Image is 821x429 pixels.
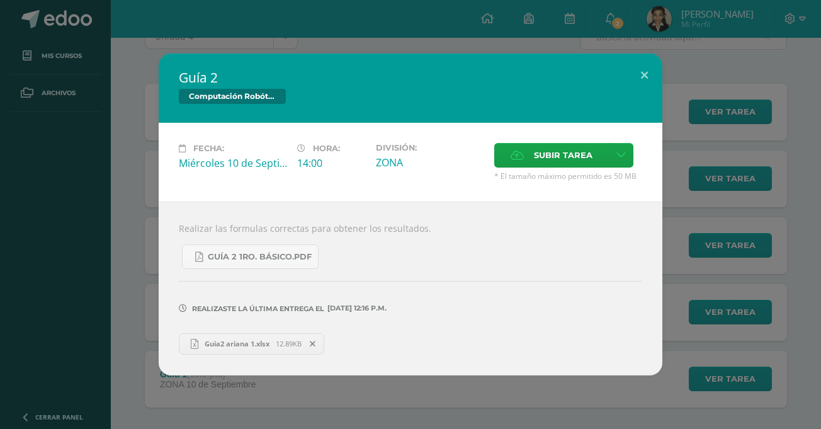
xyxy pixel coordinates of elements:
[626,54,662,96] button: Close (Esc)
[193,144,224,153] span: Fecha:
[297,156,366,170] div: 14:00
[179,333,324,355] a: Guia2 ariana 1.xlsx 12.89KB
[302,337,324,351] span: Remover entrega
[182,244,319,269] a: Guía 2 1ro. Básico.pdf
[494,171,642,181] span: * El tamaño máximo permitido es 50 MB
[179,156,287,170] div: Miércoles 10 de Septiembre
[324,308,387,309] span: [DATE] 12:16 p.m.
[179,89,286,104] span: Computación Robótica
[376,156,484,169] div: ZONA
[198,339,276,348] span: Guia2 ariana 1.xlsx
[208,252,312,262] span: Guía 2 1ro. Básico.pdf
[159,202,662,375] div: Realizar las formulas correctas para obtener los resultados.
[276,339,302,348] span: 12.89KB
[376,143,484,152] label: División:
[192,304,324,313] span: Realizaste la última entrega el
[179,69,642,86] h2: Guía 2
[534,144,592,167] span: Subir tarea
[313,144,340,153] span: Hora:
